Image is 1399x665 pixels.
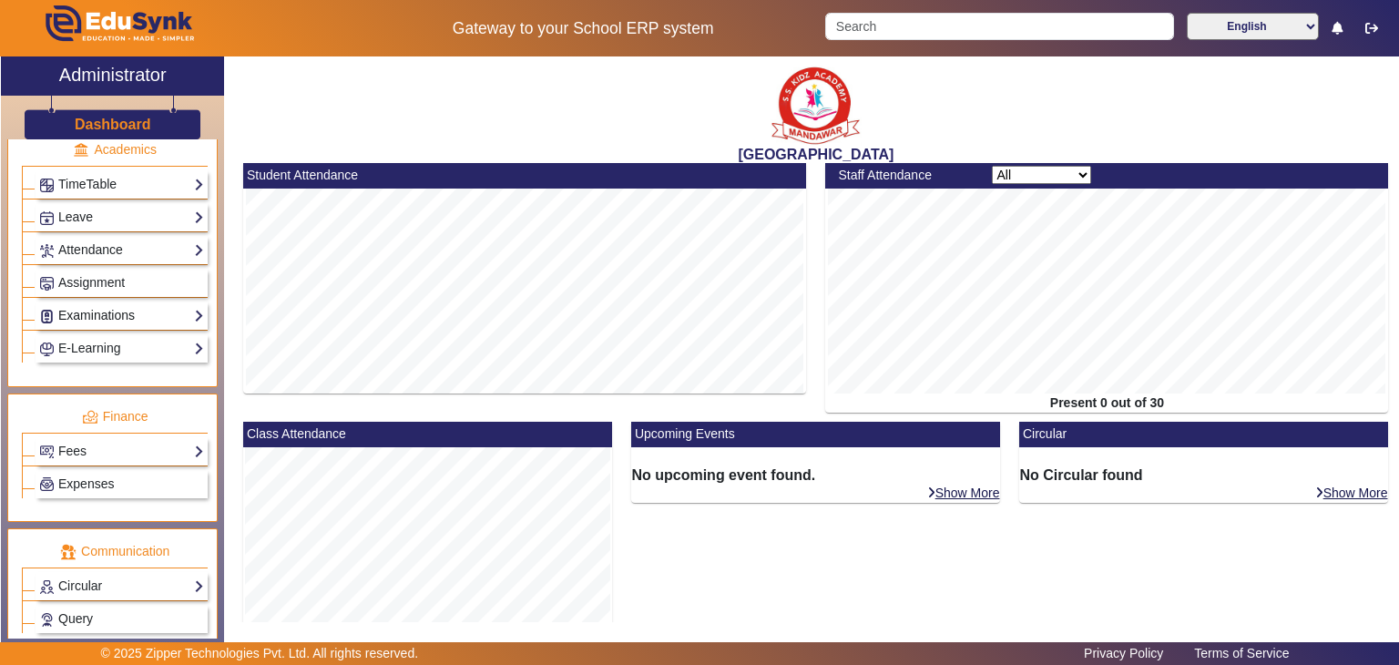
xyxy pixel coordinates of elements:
[75,116,151,133] h3: Dashboard
[40,613,54,627] img: Support-tickets.png
[39,474,204,495] a: Expenses
[22,140,208,159] p: Academics
[22,542,208,561] p: Communication
[1075,641,1172,665] a: Privacy Policy
[82,409,98,425] img: finance.png
[243,422,612,447] mat-card-header: Class Attendance
[825,394,1388,413] div: Present 0 out of 30
[40,477,54,491] img: Payroll.png
[58,275,125,290] span: Assignment
[1019,466,1388,484] h6: No Circular found
[631,466,1000,484] h6: No upcoming event found.
[926,485,1001,501] a: Show More
[631,422,1000,447] mat-card-header: Upcoming Events
[1019,422,1388,447] mat-card-header: Circular
[243,163,806,189] mat-card-header: Student Attendance
[234,146,1398,163] h2: [GEOGRAPHIC_DATA]
[59,64,167,86] h2: Administrator
[1185,641,1298,665] a: Terms of Service
[39,272,204,293] a: Assignment
[1,56,224,96] a: Administrator
[829,166,983,185] div: Staff Attendance
[39,609,204,629] a: Query
[771,61,862,146] img: b9104f0a-387a-4379-b368-ffa933cda262
[40,277,54,291] img: Assignments.png
[825,13,1173,40] input: Search
[73,142,89,159] img: academic.png
[58,476,114,491] span: Expenses
[22,407,208,426] p: Finance
[74,115,152,134] a: Dashboard
[1314,485,1389,501] a: Show More
[101,644,419,663] p: © 2025 Zipper Technologies Pvt. Ltd. All rights reserved.
[58,611,93,626] span: Query
[60,544,77,560] img: communication.png
[360,19,806,38] h5: Gateway to your School ERP system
